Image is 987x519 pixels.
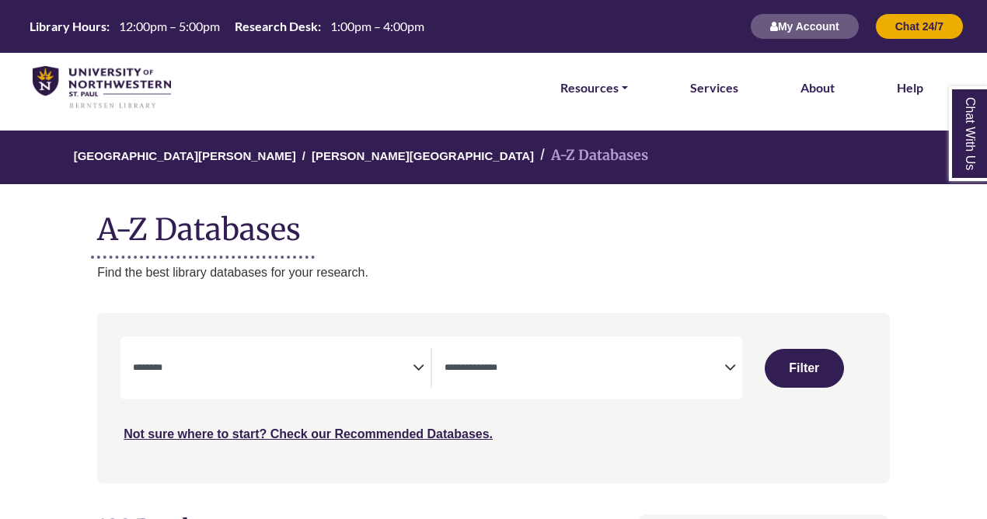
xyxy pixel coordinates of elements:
img: library_home [33,66,171,110]
th: Library Hours: [23,18,110,34]
a: About [800,78,835,98]
li: A-Z Databases [534,145,648,167]
p: Find the best library databases for your research. [97,263,890,283]
a: [PERSON_NAME][GEOGRAPHIC_DATA] [312,147,534,162]
textarea: Search [445,363,724,375]
a: Services [690,78,738,98]
a: [GEOGRAPHIC_DATA][PERSON_NAME] [74,147,296,162]
nav: breadcrumb [97,131,890,184]
button: My Account [750,13,860,40]
span: 1:00pm – 4:00pm [330,19,424,33]
button: Submit for Search Results [765,349,844,388]
textarea: Search [133,363,413,375]
a: Resources [560,78,628,98]
a: My Account [750,19,860,33]
h1: A-Z Databases [97,200,890,247]
th: Research Desk: [228,18,322,34]
button: Chat 24/7 [875,13,964,40]
nav: Search filters [97,313,890,482]
table: Hours Today [23,18,431,33]
a: Chat 24/7 [875,19,964,33]
a: Help [897,78,923,98]
span: 12:00pm – 5:00pm [119,19,220,33]
a: Hours Today [23,18,431,36]
a: Not sure where to start? Check our Recommended Databases. [124,427,493,441]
